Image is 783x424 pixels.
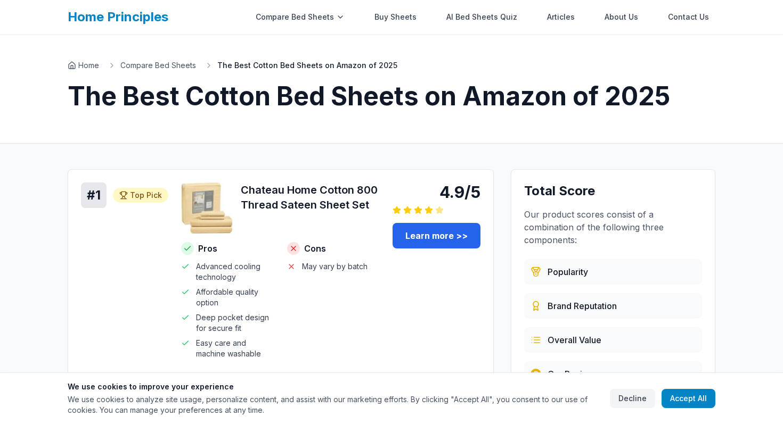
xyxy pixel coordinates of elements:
p: Our product scores consist of a combination of the following three components: [524,208,702,246]
span: Affordable quality option [196,287,274,308]
div: Combines price, quality, durability, and customer satisfaction [524,327,702,353]
div: Compare Bed Sheets [249,6,351,28]
h4: Why we like it: [181,372,380,383]
span: R [534,370,538,378]
div: 4.9/5 [393,182,480,202]
span: The Best Cotton Bed Sheets on Amazon of 2025 [217,60,397,71]
div: Based on customer reviews, ratings, and sales data [524,259,702,285]
span: Deep pocket design for secure fit [196,312,274,334]
span: Advanced cooling technology [196,261,274,282]
span: Overall Value [548,334,601,346]
img: Chateau Home Cotton 800 Thread Sateen Sheet Set - Cotton product image [181,182,232,234]
a: About Us [598,6,645,28]
div: Evaluated from brand history, quality standards, and market presence [524,293,702,319]
a: Compare Bed Sheets [120,60,196,71]
button: Decline [610,389,655,408]
h4: Cons [287,242,380,255]
span: Popularity [548,265,588,278]
h4: Pros [181,242,274,255]
nav: Breadcrumb [68,60,715,71]
a: Home Principles [68,9,168,24]
a: Contact Us [662,6,715,28]
span: May vary by batch [302,261,368,272]
div: Our team's hands-on testing and evaluation process [524,361,702,387]
h3: We use cookies to improve your experience [68,381,601,392]
a: Buy Sheets [368,6,423,28]
a: Home [68,60,99,71]
span: Top Pick [130,190,162,201]
h1: The Best Cotton Bed Sheets on Amazon of 2025 [68,84,715,109]
p: We use cookies to analyze site usage, personalize content, and assist with our marketing efforts.... [68,394,601,415]
a: AI Bed Sheets Quiz [440,6,524,28]
h3: Chateau Home Cotton 800 Thread Sateen Sheet Set [241,182,380,212]
span: Brand Reputation [548,300,617,312]
span: Our Review [548,368,594,380]
a: Articles [541,6,581,28]
span: Easy care and machine washable [196,338,274,359]
a: Learn more >> [393,223,480,248]
button: Accept All [662,389,715,408]
div: # 1 [81,182,107,208]
h3: Total Score [524,182,702,199]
